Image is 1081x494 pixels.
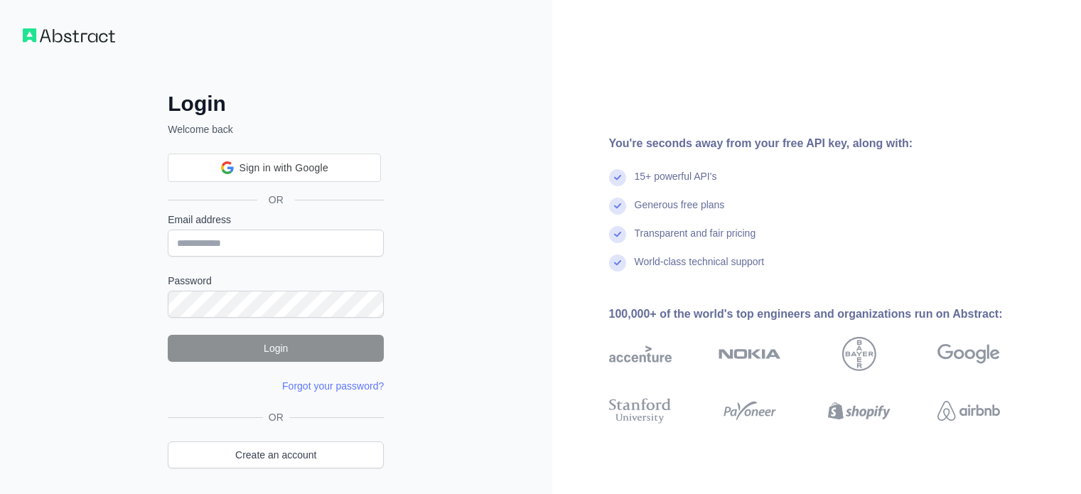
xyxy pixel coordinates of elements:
[609,306,1045,323] div: 100,000+ of the world's top engineers and organizations run on Abstract:
[937,395,1000,426] img: airbnb
[282,380,384,392] a: Forgot your password?
[828,395,891,426] img: shopify
[168,91,384,117] h2: Login
[609,337,672,371] img: accenture
[635,198,725,226] div: Generous free plans
[609,169,626,186] img: check mark
[257,193,295,207] span: OR
[168,154,381,182] div: Sign in with Google
[263,410,289,424] span: OR
[635,169,717,198] div: 15+ powerful API's
[168,122,384,136] p: Welcome back
[23,28,115,43] img: Workflow
[937,337,1000,371] img: google
[842,337,876,371] img: bayer
[609,135,1045,152] div: You're seconds away from your free API key, along with:
[635,254,765,283] div: World-class technical support
[609,254,626,272] img: check mark
[609,395,672,426] img: stanford university
[168,441,384,468] a: Create an account
[609,198,626,215] img: check mark
[719,337,781,371] img: nokia
[635,226,756,254] div: Transparent and fair pricing
[168,213,384,227] label: Email address
[168,274,384,288] label: Password
[609,226,626,243] img: check mark
[240,161,328,176] span: Sign in with Google
[168,335,384,362] button: Login
[719,395,781,426] img: payoneer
